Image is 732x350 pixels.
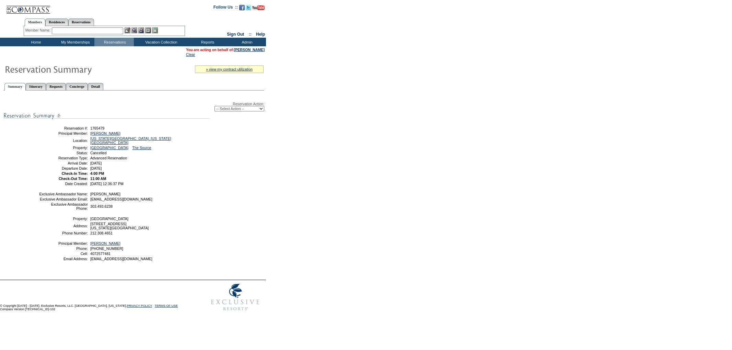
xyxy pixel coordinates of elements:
[39,246,88,251] td: Phone:
[90,252,111,256] span: 4072577481
[90,146,128,150] a: [GEOGRAPHIC_DATA]
[90,177,106,181] span: 11:00 AM
[39,197,88,201] td: Exclusive Ambassador Email:
[25,19,46,26] a: Members
[90,231,113,235] span: 212.308.4651
[94,38,134,46] td: Reservations
[39,217,88,221] td: Property:
[90,151,106,155] span: Cancelled
[46,83,66,90] a: Requests
[59,177,88,181] strong: Check-Out Time:
[90,192,120,196] span: [PERSON_NAME]
[4,62,142,76] img: Reservaton Summary
[249,32,252,37] span: ::
[39,222,88,230] td: Address:
[90,171,104,176] span: 4:00 PM
[39,151,88,155] td: Status:
[39,156,88,160] td: Reservation Type:
[90,136,171,145] a: [US_STATE][GEOGRAPHIC_DATA], [US_STATE][GEOGRAPHIC_DATA]
[134,38,187,46] td: Vacation Collection
[90,131,120,135] a: [PERSON_NAME]
[39,146,88,150] td: Property:
[45,19,68,26] a: Residences
[152,27,158,33] img: b_calculator.gif
[90,182,124,186] span: [DATE] 12:36:37 PM
[90,126,105,130] span: 1765479
[90,166,102,170] span: [DATE]
[39,202,88,210] td: Exclusive Ambassador Phone:
[25,27,52,33] div: Member Name:
[132,146,151,150] a: The Source
[26,83,46,90] a: Itinerary
[39,126,88,130] td: Reservation #:
[127,304,152,307] a: PRIVACY POLICY
[226,38,266,46] td: Admin
[55,38,94,46] td: My Memberships
[39,252,88,256] td: Cell:
[68,19,94,26] a: Reservations
[186,52,195,57] a: Clear
[4,83,26,90] a: Summary
[125,27,130,33] img: b_edit.gif
[205,280,266,314] img: Exclusive Resorts
[62,171,88,176] strong: Check-In Time:
[90,161,102,165] span: [DATE]
[39,241,88,245] td: Principal Member:
[246,5,251,10] img: Follow us on Twitter
[90,197,152,201] span: [EMAIL_ADDRESS][DOMAIN_NAME]
[131,27,137,33] img: View
[155,304,178,307] a: TERMS OF USE
[39,231,88,235] td: Phone Number:
[187,38,226,46] td: Reports
[39,136,88,145] td: Location:
[186,48,265,52] span: You are acting on behalf of:
[90,246,123,251] span: [PHONE_NUMBER]
[39,131,88,135] td: Principal Member:
[239,5,245,10] img: Become our fan on Facebook
[3,111,209,120] img: subTtlResSummary.gif
[256,32,265,37] a: Help
[145,27,151,33] img: Reservations
[90,217,128,221] span: [GEOGRAPHIC_DATA]
[252,5,265,10] img: Subscribe to our YouTube Channel
[90,241,120,245] a: [PERSON_NAME]
[88,83,104,90] a: Detail
[39,161,88,165] td: Arrival Date:
[39,257,88,261] td: Email Address:
[138,27,144,33] img: Impersonate
[3,102,264,111] div: Reservation Action:
[39,192,88,196] td: Exclusive Ambassador Name:
[39,182,88,186] td: Date Created:
[66,83,88,90] a: Concierge
[39,166,88,170] td: Departure Date:
[213,4,238,12] td: Follow Us ::
[15,38,55,46] td: Home
[90,257,152,261] span: [EMAIL_ADDRESS][DOMAIN_NAME]
[227,32,244,37] a: Sign Out
[239,7,245,11] a: Become our fan on Facebook
[90,204,113,208] span: 303.493.6238
[252,7,265,11] a: Subscribe to our YouTube Channel
[234,48,265,52] a: [PERSON_NAME]
[206,67,253,71] a: » view my contract utilization
[90,222,149,230] span: [STREET_ADDRESS] [US_STATE][GEOGRAPHIC_DATA]
[246,7,251,11] a: Follow us on Twitter
[90,156,127,160] span: Advanced Reservation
